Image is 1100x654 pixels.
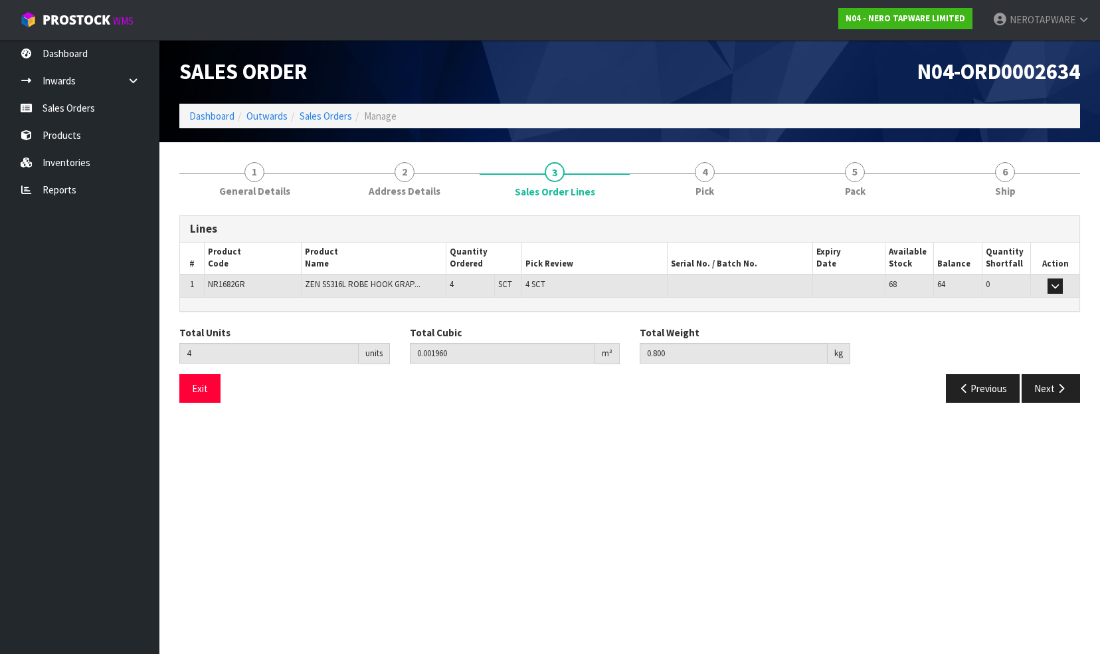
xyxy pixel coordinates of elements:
div: m³ [595,343,620,364]
span: Ship [995,184,1016,198]
span: 4 [450,278,454,290]
th: Quantity Shortfall [982,243,1031,274]
span: 6 [995,162,1015,182]
span: NEROTAPWARE [1010,13,1075,26]
span: NR1682GR [208,278,245,290]
input: Total Weight [640,343,828,364]
h3: Lines [190,223,1069,235]
button: Previous [946,374,1020,403]
a: Outwards [246,110,288,122]
th: Action [1031,243,1079,274]
span: Sales Order Lines [179,205,1080,413]
span: 3 [545,162,565,182]
th: Product Name [301,243,446,274]
strong: N04 - NERO TAPWARE LIMITED [846,13,965,24]
th: Pick Review [522,243,668,274]
span: ZEN SS316L ROBE HOOK GRAP... [305,278,420,290]
th: Expiry Date [812,243,885,274]
th: Balance [934,243,982,274]
img: cube-alt.png [20,11,37,28]
span: Pick [695,184,714,198]
span: Manage [364,110,397,122]
span: ProStock [43,11,110,29]
span: Address Details [369,184,440,198]
span: 1 [244,162,264,182]
span: 4 SCT [525,278,545,290]
span: N04-ORD0002634 [917,58,1080,85]
span: 5 [845,162,865,182]
span: 1 [190,278,194,290]
th: Serial No. / Batch No. [668,243,813,274]
span: SCT [498,278,512,290]
span: 64 [937,278,945,290]
th: Available Stock [885,243,934,274]
span: Pack [845,184,866,198]
div: units [359,343,390,364]
span: Sales Order [179,58,308,85]
div: kg [828,343,850,364]
th: Quantity Ordered [446,243,522,274]
label: Total Cubic [410,326,462,340]
span: General Details [219,184,290,198]
a: Sales Orders [300,110,352,122]
span: Sales Order Lines [515,185,595,199]
th: # [180,243,204,274]
input: Total Units [179,343,359,364]
span: 2 [395,162,414,182]
input: Total Cubic [410,343,596,364]
button: Exit [179,374,221,403]
small: WMS [113,15,134,27]
span: 4 [695,162,715,182]
label: Total Weight [640,326,699,340]
a: Dashboard [189,110,234,122]
button: Next [1022,374,1080,403]
span: 0 [986,278,990,290]
th: Product Code [204,243,301,274]
span: 68 [889,278,897,290]
label: Total Units [179,326,230,340]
